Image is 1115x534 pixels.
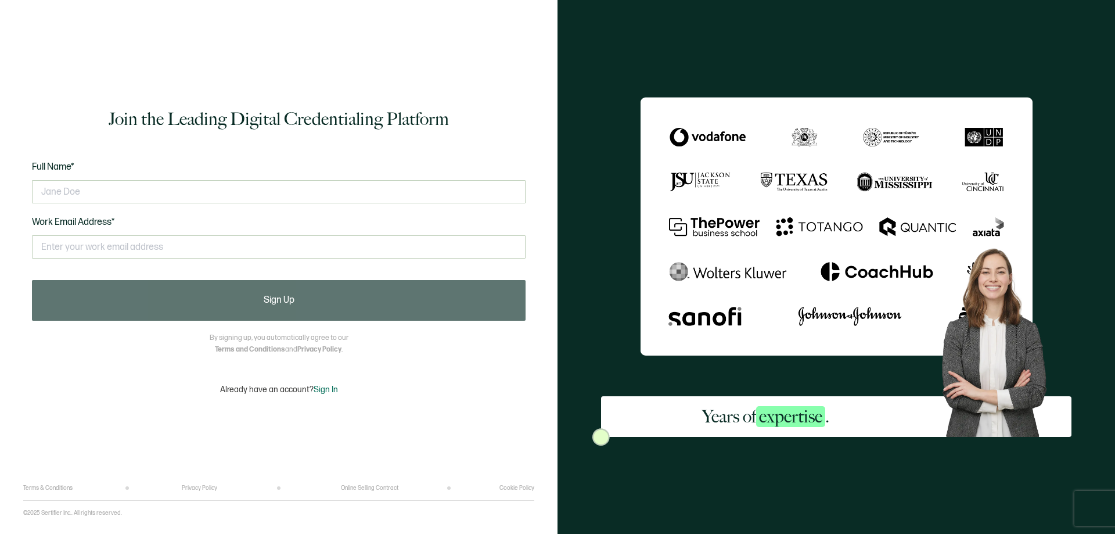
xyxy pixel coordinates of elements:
[215,345,285,354] a: Terms and Conditions
[341,485,398,492] a: Online Selling Contract
[930,239,1071,437] img: Sertifier Signup - Years of <span class="strong-h">expertise</span>. Hero
[23,485,73,492] a: Terms & Conditions
[32,280,526,321] button: Sign Up
[23,510,122,517] p: ©2025 Sertifier Inc.. All rights reserved.
[220,385,338,395] p: Already have an account?
[756,406,825,427] span: expertise
[314,385,338,395] span: Sign In
[702,405,829,428] h2: Years of .
[499,485,534,492] a: Cookie Policy
[641,97,1033,356] img: Sertifier Signup - Years of <span class="strong-h">expertise</span>.
[32,217,115,228] span: Work Email Address*
[32,235,526,259] input: Enter your work email address
[32,162,74,173] span: Full Name*
[592,428,610,446] img: Sertifier Signup
[182,485,217,492] a: Privacy Policy
[210,332,348,356] p: By signing up, you automatically agree to our and .
[264,296,294,305] span: Sign Up
[297,345,341,354] a: Privacy Policy
[32,180,526,203] input: Jane Doe
[109,107,449,131] h1: Join the Leading Digital Credentialing Platform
